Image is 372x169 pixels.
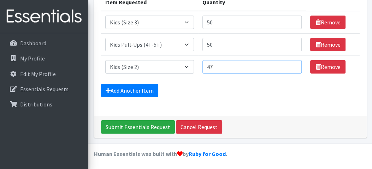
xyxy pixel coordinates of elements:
[20,55,45,62] p: My Profile
[20,70,56,77] p: Edit My Profile
[189,150,226,157] a: Ruby for Good
[20,86,69,93] p: Essentials Requests
[94,150,227,157] strong: Human Essentials was built with by .
[101,120,175,134] input: Submit Essentials Request
[101,84,158,97] a: Add Another Item
[176,120,222,134] a: Cancel Request
[310,38,346,51] a: Remove
[3,51,85,65] a: My Profile
[3,36,85,50] a: Dashboard
[3,82,85,96] a: Essentials Requests
[3,67,85,81] a: Edit My Profile
[3,97,85,111] a: Distributions
[20,101,52,108] p: Distributions
[20,40,46,47] p: Dashboard
[310,16,346,29] a: Remove
[3,5,85,28] img: HumanEssentials
[310,60,346,74] a: Remove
